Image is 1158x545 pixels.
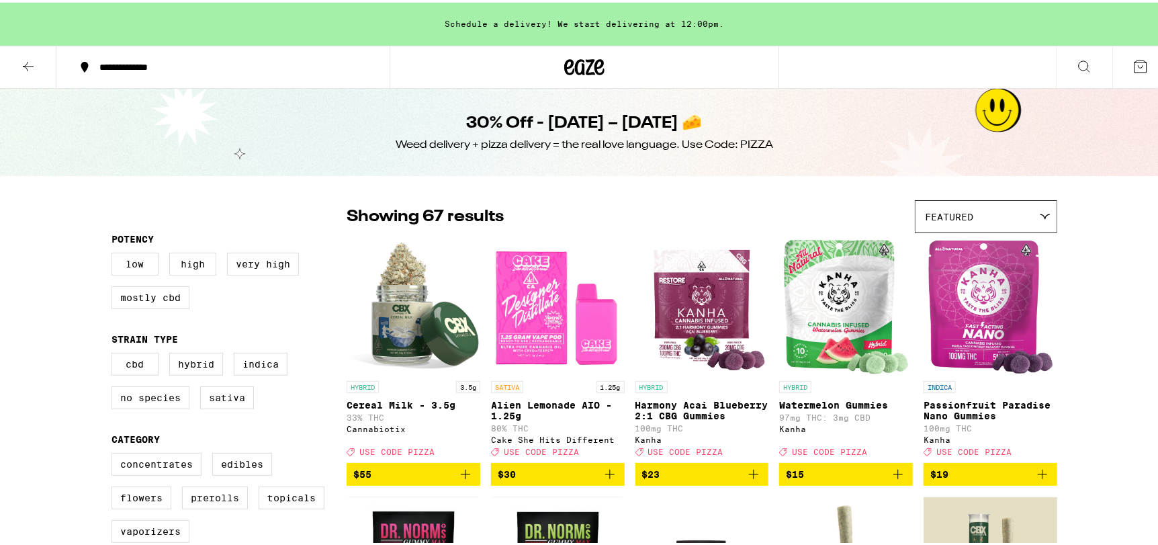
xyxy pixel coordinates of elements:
[491,378,523,390] p: SATIVA
[635,460,769,483] button: Add to bag
[234,350,287,373] label: Indica
[779,397,913,408] p: Watermelon Gummies
[112,331,178,342] legend: Strain Type
[347,378,379,390] p: HYBRID
[347,237,480,460] a: Open page for Cereal Milk - 3.5g from Cannabiotix
[491,433,625,442] div: Cake She Hits Different
[928,237,1053,372] img: Kanha - Passionfruit Paradise Nano Gummies
[112,431,160,442] legend: Category
[347,411,480,419] p: 33% THC
[467,110,703,132] h1: 30% Off - [DATE] – [DATE] 🧀
[636,237,767,372] img: Kanha - Harmony Acai Blueberry 2:1 CBG Gummies
[779,460,913,483] button: Add to bag
[635,397,769,419] p: Harmony Acai Blueberry 2:1 CBG Gummies
[930,466,948,477] span: $19
[359,445,435,454] span: USE CODE PIZZA
[635,237,769,460] a: Open page for Harmony Acai Blueberry 2:1 CBG Gummies from Kanha
[112,231,154,242] legend: Potency
[182,484,248,507] label: Prerolls
[779,422,913,431] div: Kanha
[792,445,867,454] span: USE CODE PIZZA
[635,421,769,430] p: 100mg THC
[596,378,625,390] p: 1.25g
[925,209,973,220] span: Featured
[491,237,625,372] img: Cake She Hits Different - Alien Lemonade AIO - 1.25g
[504,445,579,454] span: USE CODE PIZZA
[112,517,189,540] label: Vaporizers
[491,421,625,430] p: 80% THC
[642,466,660,477] span: $23
[200,384,254,407] label: Sativa
[924,433,1057,442] div: Kanha
[212,450,272,473] label: Edibles
[353,466,371,477] span: $55
[112,350,159,373] label: CBD
[635,378,668,390] p: HYBRID
[498,466,516,477] span: $30
[779,378,811,390] p: HYBRID
[924,460,1057,483] button: Add to bag
[347,237,480,372] img: Cannabiotix - Cereal Milk - 3.5g
[396,135,773,150] div: Weed delivery + pizza delivery = the real love language. Use Code: PIZZA
[491,237,625,460] a: Open page for Alien Lemonade AIO - 1.25g from Cake She Hits Different
[635,433,769,442] div: Kanha
[112,384,189,407] label: No Species
[112,450,202,473] label: Concentrates
[259,484,324,507] label: Topicals
[784,237,909,372] img: Kanha - Watermelon Gummies
[169,350,223,373] label: Hybrid
[779,237,913,460] a: Open page for Watermelon Gummies from Kanha
[924,421,1057,430] p: 100mg THC
[786,466,804,477] span: $15
[169,250,216,273] label: High
[491,460,625,483] button: Add to bag
[924,378,956,390] p: INDICA
[936,445,1012,454] span: USE CODE PIZZA
[347,203,504,226] p: Showing 67 results
[924,237,1057,460] a: Open page for Passionfruit Paradise Nano Gummies from Kanha
[648,445,723,454] span: USE CODE PIZZA
[491,397,625,419] p: Alien Lemonade AIO - 1.25g
[924,397,1057,419] p: Passionfruit Paradise Nano Gummies
[456,378,480,390] p: 3.5g
[347,460,480,483] button: Add to bag
[347,397,480,408] p: Cereal Milk - 3.5g
[347,422,480,431] div: Cannabiotix
[227,250,299,273] label: Very High
[779,411,913,419] p: 97mg THC: 3mg CBD
[112,484,171,507] label: Flowers
[112,250,159,273] label: Low
[112,284,189,306] label: Mostly CBD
